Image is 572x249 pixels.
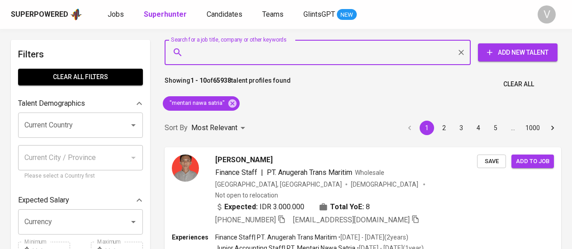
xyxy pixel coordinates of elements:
[163,96,240,111] div: "mentari nawa satria"
[261,167,263,178] span: |
[482,156,501,167] span: Save
[437,121,451,135] button: Go to page 2
[454,121,468,135] button: Go to page 3
[207,9,244,20] a: Candidates
[207,10,242,19] span: Candidates
[190,77,207,84] b: 1 - 10
[337,233,408,242] p: • [DATE] - [DATE] ( 2 years )
[215,155,273,165] span: [PERSON_NAME]
[163,99,230,108] span: "mentari nawa satria"
[108,10,124,19] span: Jobs
[355,169,384,176] span: Wholesale
[262,10,284,19] span: Teams
[18,94,143,113] div: Talent Demographics
[420,121,434,135] button: page 1
[262,9,285,20] a: Teams
[18,98,85,109] p: Talent Demographics
[500,76,538,93] button: Clear All
[455,46,468,59] button: Clear
[471,121,486,135] button: Go to page 4
[191,122,237,133] p: Most Relevant
[516,156,549,167] span: Add to job
[11,8,82,21] a: Superpoweredapp logo
[18,47,143,61] h6: Filters
[144,9,189,20] a: Superhunter
[303,9,357,20] a: GlintsGPT NEW
[538,5,556,23] div: V
[267,168,352,177] span: PT. Anugerah Trans Maritim
[18,195,69,206] p: Expected Salary
[24,172,137,181] p: Please select a Country first
[215,202,304,212] div: IDR 3.000.000
[165,76,291,93] p: Showing of talent profiles found
[485,47,550,58] span: Add New Talent
[127,119,140,132] button: Open
[70,8,82,21] img: app logo
[351,180,420,189] span: [DEMOGRAPHIC_DATA]
[503,79,534,90] span: Clear All
[303,10,335,19] span: GlintsGPT
[330,202,364,212] b: Total YoE:
[25,71,136,83] span: Clear All filters
[506,123,520,132] div: …
[477,155,506,169] button: Save
[337,10,357,19] span: NEW
[165,122,188,133] p: Sort By
[108,9,126,20] a: Jobs
[224,202,258,212] b: Expected:
[215,180,342,189] div: [GEOGRAPHIC_DATA], [GEOGRAPHIC_DATA]
[127,216,140,228] button: Open
[511,155,554,169] button: Add to job
[293,216,410,224] span: [EMAIL_ADDRESS][DOMAIN_NAME]
[366,202,370,212] span: 8
[523,121,543,135] button: Go to page 1000
[215,168,257,177] span: Finance Staff
[488,121,503,135] button: Go to page 5
[18,191,143,209] div: Expected Salary
[545,121,560,135] button: Go to next page
[215,216,276,224] span: [PHONE_NUMBER]
[213,77,231,84] b: 65938
[191,120,248,136] div: Most Relevant
[172,233,215,242] p: Experiences
[215,191,278,200] p: Not open to relocation
[18,69,143,85] button: Clear All filters
[478,43,558,61] button: Add New Talent
[215,233,337,242] p: Finance Staff | PT. Anugerah Trans Maritim
[11,9,68,20] div: Superpowered
[172,155,199,182] img: 04d508f310e2232ef627aedc9f9f1d4b.png
[144,10,187,19] b: Superhunter
[401,121,561,135] nav: pagination navigation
